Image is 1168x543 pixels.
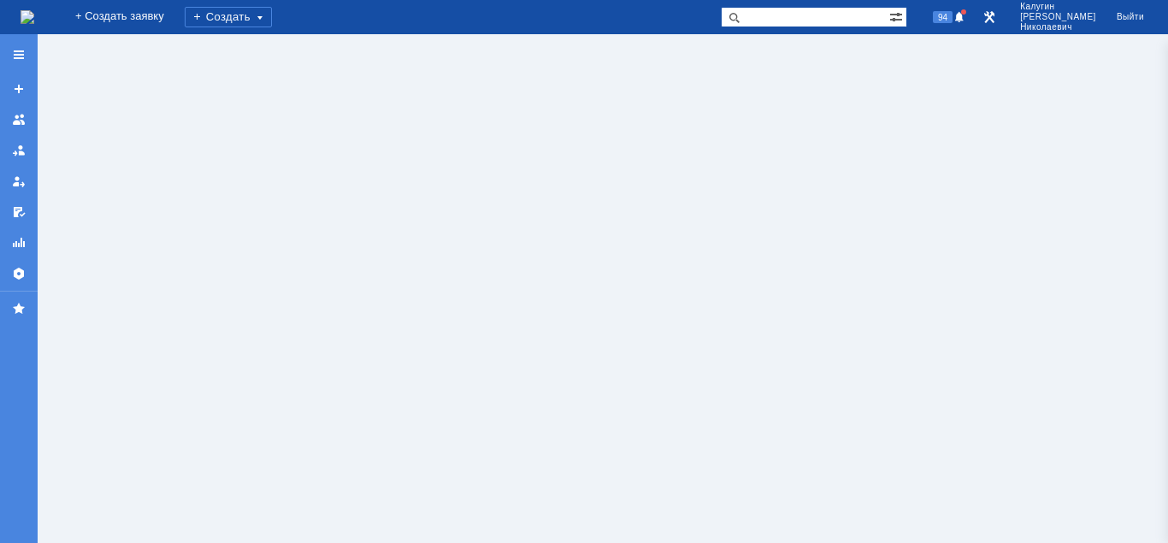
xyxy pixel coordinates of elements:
[21,10,34,24] img: logo
[5,229,32,257] a: Отчеты
[5,137,32,164] a: Заявки в моей ответственности
[933,11,953,23] span: 94
[1020,12,1096,22] span: [PERSON_NAME]
[5,75,32,103] a: Создать заявку
[979,7,1000,27] a: Перейти в интерфейс администратора
[21,10,34,24] a: Перейти на домашнюю страницу
[1020,22,1096,32] span: Николаевич
[889,8,906,24] span: Расширенный поиск
[5,198,32,226] a: Мои согласования
[1020,2,1096,12] span: Калугин
[185,7,272,27] div: Создать
[5,260,32,287] a: Настройки
[5,168,32,195] a: Мои заявки
[5,106,32,133] a: Заявки на командах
